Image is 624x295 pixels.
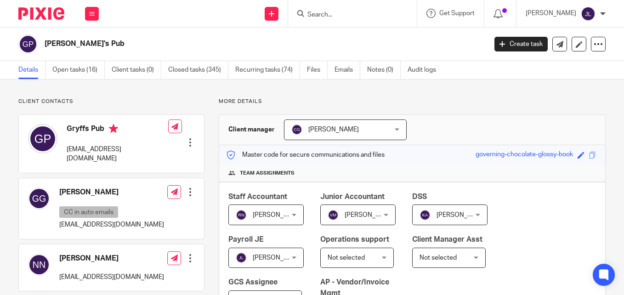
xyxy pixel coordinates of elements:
[52,61,105,79] a: Open tasks (16)
[412,236,482,243] span: Client Manager Asst
[240,170,295,177] span: Team assignments
[437,212,487,218] span: [PERSON_NAME]
[367,61,401,79] a: Notes (0)
[335,61,360,79] a: Emails
[228,278,278,286] span: GCS Assignee
[412,193,427,200] span: DSS
[228,236,264,243] span: Payroll JE
[228,193,287,200] span: Staff Accountant
[226,150,385,159] p: Master code for secure communications and files
[67,124,168,136] h4: Gryffs Pub
[476,150,573,160] div: governing-chocolate-glossy-book
[526,9,576,18] p: [PERSON_NAME]
[59,187,164,197] h4: [PERSON_NAME]
[228,125,275,134] h3: Client manager
[28,254,50,276] img: svg%3E
[306,11,389,19] input: Search
[253,212,303,218] span: [PERSON_NAME]
[219,98,606,105] p: More details
[320,193,385,200] span: Junior Accountant
[308,126,359,133] span: [PERSON_NAME]
[28,124,57,153] img: svg%3E
[18,98,204,105] p: Client contacts
[236,210,247,221] img: svg%3E
[320,236,389,243] span: Operations support
[18,7,64,20] img: Pixie
[408,61,443,79] a: Audit logs
[439,10,475,17] span: Get Support
[581,6,596,21] img: svg%3E
[109,124,118,133] i: Primary
[328,210,339,221] img: svg%3E
[253,255,303,261] span: [PERSON_NAME]
[59,220,164,229] p: [EMAIL_ADDRESS][DOMAIN_NAME]
[345,212,395,218] span: [PERSON_NAME]
[328,255,365,261] span: Not selected
[45,39,393,49] h2: [PERSON_NAME]'s Pub
[307,61,328,79] a: Files
[168,61,228,79] a: Closed tasks (345)
[18,34,38,54] img: svg%3E
[291,124,302,135] img: svg%3E
[494,37,548,51] a: Create task
[28,187,50,210] img: svg%3E
[236,252,247,263] img: svg%3E
[420,210,431,221] img: svg%3E
[235,61,300,79] a: Recurring tasks (74)
[420,255,457,261] span: Not selected
[67,145,168,164] p: [EMAIL_ADDRESS][DOMAIN_NAME]
[59,272,164,282] p: [EMAIL_ADDRESS][DOMAIN_NAME]
[59,206,118,218] p: CC in auto emails
[59,254,164,263] h4: [PERSON_NAME]
[112,61,161,79] a: Client tasks (0)
[18,61,45,79] a: Details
